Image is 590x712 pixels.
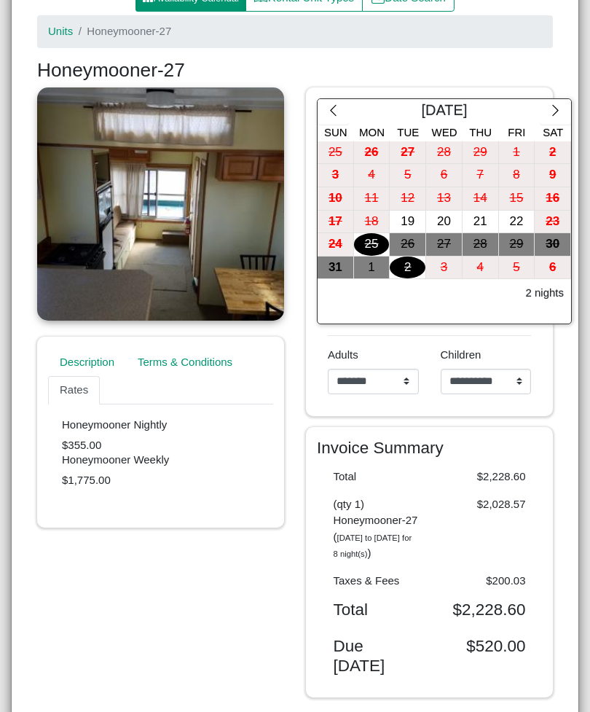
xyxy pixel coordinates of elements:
[499,164,535,187] button: 8
[390,257,425,279] div: 2
[548,103,562,117] svg: chevron right
[62,418,259,453] div: $355.00
[430,573,537,590] div: $200.03
[318,233,354,257] button: 24
[499,187,535,211] button: 15
[62,453,259,488] div: $1,775.00
[390,187,426,211] button: 12
[318,257,354,280] button: 31
[354,141,390,164] div: 26
[463,257,498,279] div: 4
[430,496,537,562] div: $2,028.57
[318,233,353,256] div: 24
[354,233,390,257] button: 25
[48,348,126,377] a: Description
[499,164,535,187] div: 8
[430,636,537,676] div: $520.00
[535,141,570,164] div: 2
[430,600,537,619] div: $2,228.60
[426,257,462,279] div: 3
[535,211,571,234] button: 23
[354,257,390,279] div: 1
[543,126,563,138] span: Sat
[432,126,457,138] span: Wed
[463,187,498,210] div: 14
[426,257,463,280] button: 3
[463,187,499,211] button: 14
[426,164,462,187] div: 6
[323,636,430,676] div: Due [DATE]
[463,257,499,280] button: 4
[318,141,354,165] button: 25
[426,233,462,256] div: 27
[328,348,358,361] span: Adults
[390,257,426,280] button: 2
[354,211,390,234] button: 18
[525,286,564,300] h6: 2 nights
[318,211,354,234] button: 17
[469,126,492,138] span: Thu
[48,376,100,405] a: Rates
[426,211,463,234] button: 20
[87,25,171,37] span: Honeymooner-27
[535,233,571,257] button: 30
[463,141,499,165] button: 29
[318,164,354,187] button: 3
[535,164,571,187] button: 9
[349,99,540,125] div: [DATE]
[390,233,425,256] div: 26
[359,126,385,138] span: Mon
[499,233,535,257] button: 29
[426,187,463,211] button: 13
[535,141,571,165] button: 2
[323,469,430,485] div: Total
[499,211,535,234] button: 22
[390,164,426,187] button: 5
[126,348,244,377] a: Terms & Conditions
[426,141,463,165] button: 28
[390,141,426,165] button: 27
[354,164,390,187] button: 4
[318,141,353,164] div: 25
[426,233,463,257] button: 27
[499,257,535,280] button: 5
[334,533,412,559] i: [DATE] to [DATE] for 8 night(s)
[323,496,430,562] div: (qty 1) Honeymooner-27 ( )
[390,211,425,233] div: 19
[354,164,390,187] div: 4
[354,233,390,256] div: 25
[463,233,498,256] div: 28
[535,187,571,211] button: 16
[62,418,259,431] h6: Honeymooner Nightly
[499,187,535,210] div: 15
[323,573,430,590] div: Taxes & Fees
[535,211,570,233] div: 23
[463,211,498,233] div: 21
[508,126,525,138] span: Fri
[318,99,349,125] button: chevron left
[463,164,499,187] button: 7
[499,257,535,279] div: 5
[318,257,353,279] div: 31
[48,25,73,37] a: Units
[426,211,462,233] div: 20
[430,469,537,485] div: $2,228.60
[535,187,570,210] div: 16
[318,187,354,211] button: 10
[426,141,462,164] div: 28
[318,211,353,233] div: 17
[441,348,481,361] span: Children
[354,187,390,211] button: 11
[535,257,570,279] div: 6
[540,99,571,125] button: chevron right
[499,141,535,165] button: 1
[390,211,426,234] button: 19
[397,126,419,138] span: Tue
[354,211,390,233] div: 18
[324,126,347,138] span: Sun
[354,141,390,165] button: 26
